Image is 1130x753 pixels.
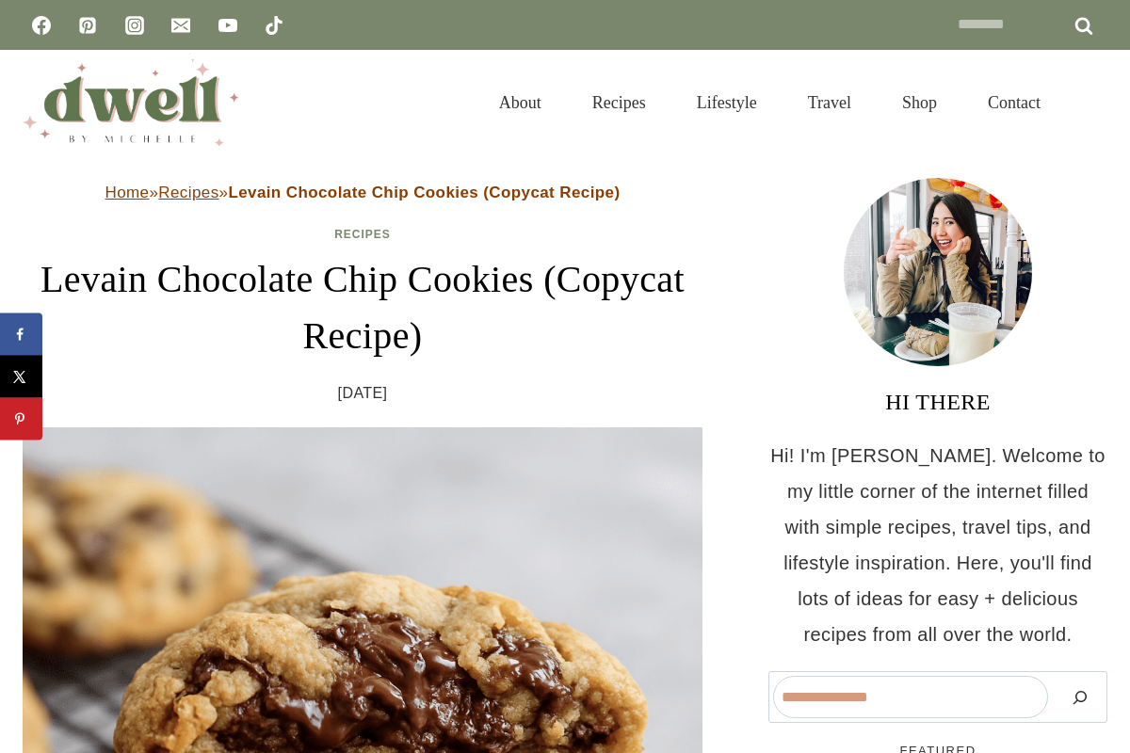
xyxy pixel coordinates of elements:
[783,70,877,136] a: Travel
[228,184,620,201] strong: Levain Chocolate Chip Cookies (Copycat Recipe)
[1075,87,1107,119] button: View Search Form
[671,70,783,136] a: Lifestyle
[768,385,1107,419] h3: HI THERE
[474,70,567,136] a: About
[877,70,962,136] a: Shop
[962,70,1066,136] a: Contact
[768,438,1107,652] p: Hi! I'm [PERSON_NAME]. Welcome to my little corner of the internet filled with simple recipes, tr...
[474,70,1066,136] nav: Primary Navigation
[567,70,671,136] a: Recipes
[158,184,218,201] a: Recipes
[255,7,293,44] a: TikTok
[105,184,621,201] span: » »
[69,7,106,44] a: Pinterest
[1057,676,1103,718] button: Search
[23,251,702,364] h1: Levain Chocolate Chip Cookies (Copycat Recipe)
[162,7,200,44] a: Email
[338,379,388,408] time: [DATE]
[23,59,239,146] img: DWELL by michelle
[116,7,153,44] a: Instagram
[334,228,391,241] a: Recipes
[209,7,247,44] a: YouTube
[105,184,150,201] a: Home
[23,7,60,44] a: Facebook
